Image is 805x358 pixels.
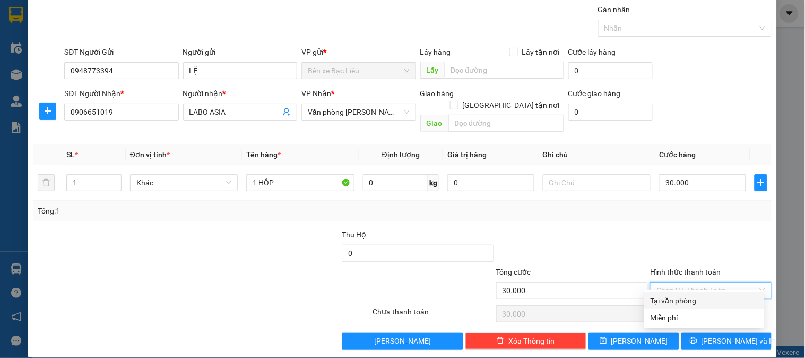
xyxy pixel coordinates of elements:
div: SĐT Người Nhận [64,88,178,99]
span: save [600,337,607,345]
input: 0 [447,174,534,191]
span: Xóa Thông tin [508,335,555,347]
span: [PERSON_NAME] [611,335,668,347]
button: printer[PERSON_NAME] và In [681,333,772,350]
input: VD: Bàn, Ghế [246,174,354,191]
span: plus [755,178,767,187]
span: Đơn vị tính [130,150,170,159]
label: Cước giao hàng [568,89,621,98]
span: Tên hàng [246,150,281,159]
span: VP Nhận [301,89,331,98]
input: Dọc đường [445,62,564,79]
span: Định lượng [382,150,420,159]
span: [GEOGRAPHIC_DATA] tận nơi [458,99,564,111]
span: Tổng cước [496,268,531,276]
span: Giá trị hàng [447,150,487,159]
button: save[PERSON_NAME] [588,333,679,350]
span: kg [428,174,439,191]
span: Giao [420,115,448,132]
button: delete [38,174,55,191]
span: Bến xe Bạc Liêu [308,63,409,79]
input: Cước lấy hàng [568,62,653,79]
span: plus [40,107,56,115]
div: VP gửi [301,46,416,58]
input: Cước giao hàng [568,104,653,121]
th: Ghi chú [539,144,655,165]
button: [PERSON_NAME] [342,333,463,350]
span: [PERSON_NAME] và In [702,335,776,347]
span: Giao hàng [420,89,454,98]
button: plus [755,174,767,191]
span: Văn phòng Hồ Chí Minh [308,104,409,120]
span: user-add [282,108,291,116]
span: Lấy tận nơi [518,46,564,58]
span: SL [66,150,75,159]
div: Người nhận [183,88,297,99]
label: Cước lấy hàng [568,48,616,56]
div: Tại văn phòng [651,295,758,306]
button: plus [39,103,56,120]
button: deleteXóa Thông tin [465,333,586,350]
label: Gán nhãn [598,5,630,14]
div: Người gửi [183,46,297,58]
span: Cước hàng [659,150,696,159]
span: Lấy [420,62,445,79]
span: [PERSON_NAME] [374,335,431,347]
div: Chưa thanh toán [371,306,495,325]
span: Thu Hộ [342,231,366,239]
span: printer [690,337,697,345]
span: Khác [136,175,231,191]
label: Hình thức thanh toán [650,268,721,276]
input: Dọc đường [448,115,564,132]
div: Miễn phí [651,312,758,323]
span: delete [497,337,504,345]
div: Tổng: 1 [38,205,311,217]
div: SĐT Người Gửi [64,46,178,58]
span: Lấy hàng [420,48,451,56]
input: Ghi Chú [543,174,651,191]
